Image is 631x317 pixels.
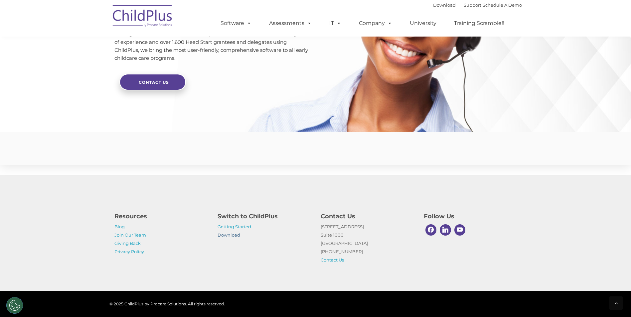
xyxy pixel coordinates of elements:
[424,212,517,221] h4: Follow Us
[262,17,318,30] a: Assessments
[352,17,399,30] a: Company
[114,241,141,246] a: Giving Back
[321,212,414,221] h4: Contact Us
[139,80,169,85] span: Contact Us
[114,212,208,221] h4: Resources
[6,297,23,314] button: Cookies Settings
[218,232,240,238] a: Download
[321,257,344,263] a: Contact Us
[109,301,225,306] span: © 2025 ChildPlus by Procare Solutions. All rights reserved.
[109,0,176,34] img: ChildPlus by Procare Solutions
[464,2,481,8] a: Support
[447,17,511,30] a: Training Scramble!!
[119,74,186,90] a: Contact Us
[453,223,467,237] a: Youtube
[323,17,348,30] a: IT
[218,224,251,229] a: Getting Started
[438,223,453,237] a: Linkedin
[483,2,522,8] a: Schedule A Demo
[433,2,522,8] font: |
[114,249,144,254] a: Privacy Policy
[321,223,414,264] p: [STREET_ADDRESS] Suite 1000 [GEOGRAPHIC_DATA] [PHONE_NUMBER]
[114,224,125,229] a: Blog
[218,212,311,221] h4: Switch to ChildPlus
[114,22,311,62] p: As the most-widely used Head Start and Early Head Start program management software, our software...
[214,17,258,30] a: Software
[403,17,443,30] a: University
[114,232,146,238] a: Join Our Team
[433,2,456,8] a: Download
[424,223,438,237] a: Facebook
